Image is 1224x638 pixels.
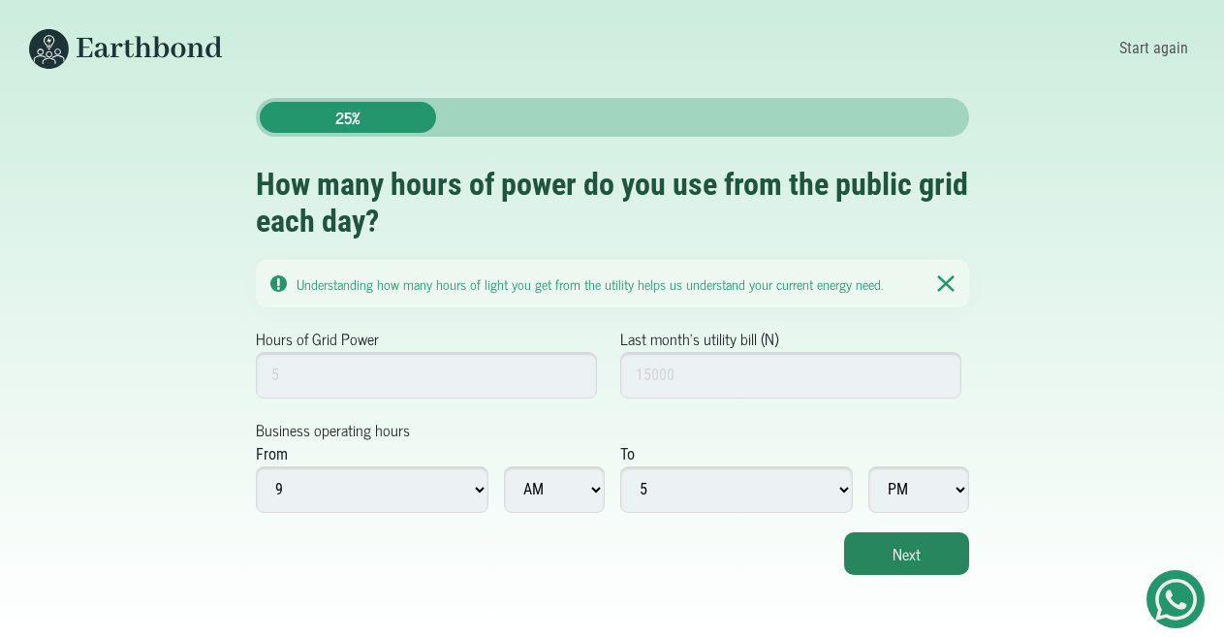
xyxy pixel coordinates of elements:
label: Hours of Grid Power [256,327,379,350]
h2: How many hours of power do you use from the public grid each day? [256,166,969,240]
small: Understanding how many hours of light you get from the utility helps us understand your current e... [297,272,883,295]
img: Get Started On Earthbond Via Whatsapp [1155,579,1197,621]
input: 15000 [620,352,962,399]
label: Business operating hours [256,418,410,441]
img: Notication Pane Close Icon [937,274,954,293]
label: Last month's utility bill (N) [620,327,778,350]
input: 5 [256,352,598,399]
div: To [620,443,635,466]
div: From [256,443,288,466]
img: Notication Pane Caution Icon [270,275,287,292]
a: Start again [1113,32,1195,65]
button: Next [844,532,969,575]
img: Earthbond's long logo for desktop view [29,29,223,69]
div: 25% [260,102,436,133]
